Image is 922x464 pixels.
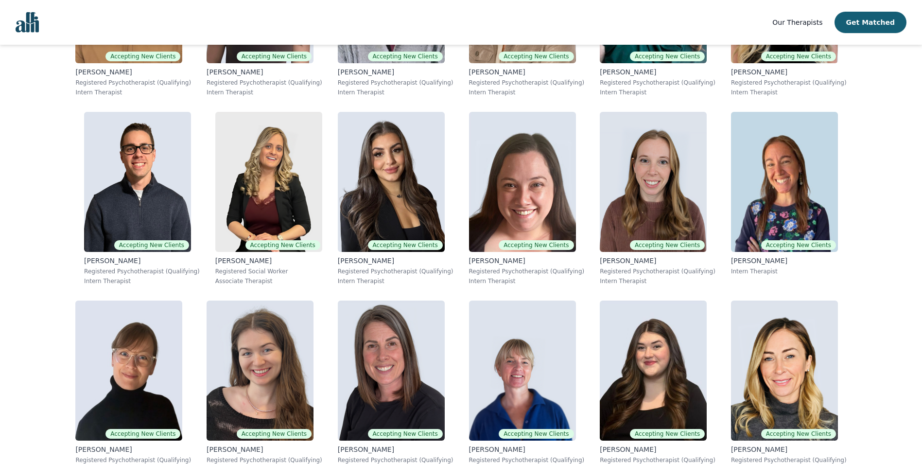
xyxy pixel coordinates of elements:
[469,112,576,252] img: Jennifer_Weber
[207,79,322,87] p: Registered Psychotherapist (Qualifying)
[207,89,322,96] p: Intern Therapist
[469,67,585,77] p: [PERSON_NAME]
[207,445,322,454] p: [PERSON_NAME]
[237,429,312,439] span: Accepting New Clients
[207,67,322,77] p: [PERSON_NAME]
[338,268,453,275] p: Registered Psychotherapist (Qualifying)
[75,89,191,96] p: Intern Therapist
[772,17,822,28] a: Our Therapists
[75,445,191,454] p: [PERSON_NAME]
[499,240,574,250] span: Accepting New Clients
[338,79,453,87] p: Registered Psychotherapist (Qualifying)
[731,67,847,77] p: [PERSON_NAME]
[600,67,715,77] p: [PERSON_NAME]
[215,112,322,252] img: Rana_James
[731,89,847,96] p: Intern Therapist
[338,445,453,454] p: [PERSON_NAME]
[338,89,453,96] p: Intern Therapist
[338,67,453,77] p: [PERSON_NAME]
[469,301,576,441] img: Heather_Barker
[600,256,715,266] p: [PERSON_NAME]
[469,79,585,87] p: Registered Psychotherapist (Qualifying)
[84,277,200,285] p: Intern Therapist
[731,79,847,87] p: Registered Psychotherapist (Qualifying)
[330,104,461,293] a: Rojean_TasbihdoustAccepting New Clients[PERSON_NAME]Registered Psychotherapist (Qualifying)Intern...
[600,79,715,87] p: Registered Psychotherapist (Qualifying)
[207,301,313,441] img: Madeleine_Clark
[469,89,585,96] p: Intern Therapist
[75,456,191,464] p: Registered Psychotherapist (Qualifying)
[600,112,707,252] img: Lauren_De Rijcke
[600,445,715,454] p: [PERSON_NAME]
[368,52,443,61] span: Accepting New Clients
[600,277,715,285] p: Intern Therapist
[114,240,189,250] span: Accepting New Clients
[592,104,723,293] a: Lauren_De RijckeAccepting New Clients[PERSON_NAME]Registered Psychotherapist (Qualifying)Intern T...
[630,52,705,61] span: Accepting New Clients
[630,240,705,250] span: Accepting New Clients
[731,301,838,441] img: Keri_Grainger
[731,456,847,464] p: Registered Psychotherapist (Qualifying)
[237,52,312,61] span: Accepting New Clients
[731,445,847,454] p: [PERSON_NAME]
[207,456,322,464] p: Registered Psychotherapist (Qualifying)
[600,456,715,464] p: Registered Psychotherapist (Qualifying)
[600,89,715,96] p: Intern Therapist
[338,277,453,285] p: Intern Therapist
[499,429,574,439] span: Accepting New Clients
[630,429,705,439] span: Accepting New Clients
[84,256,200,266] p: [PERSON_NAME]
[368,429,443,439] span: Accepting New Clients
[338,112,445,252] img: Rojean_Tasbihdoust
[75,301,182,441] img: Angela_Earl
[600,268,715,275] p: Registered Psychotherapist (Qualifying)
[731,268,838,275] p: Intern Therapist
[600,301,707,441] img: Olivia_Snow
[84,268,200,275] p: Registered Psychotherapist (Qualifying)
[338,256,453,266] p: [PERSON_NAME]
[215,277,322,285] p: Associate Therapist
[723,104,846,293] a: Naomi_TesslerAccepting New Clients[PERSON_NAME]Intern Therapist
[469,256,585,266] p: [PERSON_NAME]
[731,256,838,266] p: [PERSON_NAME]
[499,52,574,61] span: Accepting New Clients
[208,104,330,293] a: Rana_JamesAccepting New Clients[PERSON_NAME]Registered Social WorkerAssociate Therapist
[469,445,585,454] p: [PERSON_NAME]
[245,240,320,250] span: Accepting New Clients
[772,18,822,26] span: Our Therapists
[761,429,836,439] span: Accepting New Clients
[368,240,443,250] span: Accepting New Clients
[215,256,322,266] p: [PERSON_NAME]
[761,240,836,250] span: Accepting New Clients
[16,12,39,33] img: alli logo
[84,112,191,252] img: Ethan_Braun
[731,112,838,252] img: Naomi_Tessler
[75,67,191,77] p: [PERSON_NAME]
[215,268,322,275] p: Registered Social Worker
[76,104,208,293] a: Ethan_BraunAccepting New Clients[PERSON_NAME]Registered Psychotherapist (Qualifying)Intern Therapist
[338,456,453,464] p: Registered Psychotherapist (Qualifying)
[338,301,445,441] img: Stephanie_Bunker
[469,277,585,285] p: Intern Therapist
[105,52,180,61] span: Accepting New Clients
[835,12,906,33] button: Get Matched
[469,268,585,275] p: Registered Psychotherapist (Qualifying)
[469,456,585,464] p: Registered Psychotherapist (Qualifying)
[761,52,836,61] span: Accepting New Clients
[75,79,191,87] p: Registered Psychotherapist (Qualifying)
[461,104,592,293] a: Jennifer_WeberAccepting New Clients[PERSON_NAME]Registered Psychotherapist (Qualifying)Intern The...
[105,429,180,439] span: Accepting New Clients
